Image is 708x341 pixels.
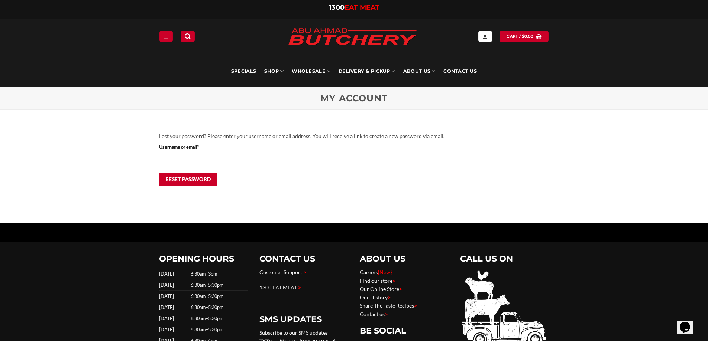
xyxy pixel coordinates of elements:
[522,34,534,39] bdi: 0.00
[360,325,449,336] h2: BE SOCIAL
[159,143,346,151] label: Username or email
[360,302,417,309] a: Share The Taste Recipes>
[259,269,302,275] a: Customer Support
[188,302,248,313] td: 6:30am–5:30pm
[478,31,492,42] a: Login
[159,268,188,279] td: [DATE]
[181,31,195,42] a: Search
[188,268,248,279] td: 6:30am–3pm
[677,311,701,334] iframe: chat widget
[188,279,248,291] td: 6:30am–5:30pm
[188,313,248,324] td: 6:30am–5:30pm
[460,253,549,264] h2: CALL US ON
[264,56,284,87] a: SHOP
[339,56,395,87] a: Delivery & Pickup
[159,302,188,313] td: [DATE]
[188,324,248,335] td: 6:30am–5:30pm
[360,253,449,264] h2: ABOUT US
[507,33,533,40] span: Cart /
[292,56,330,87] a: Wholesale
[414,302,417,309] span: >
[345,3,379,12] span: EAT MEAT
[500,31,549,42] a: View cart
[231,56,256,87] a: Specials
[360,269,392,275] a: Careers{New}
[159,93,549,104] h1: My Account
[259,253,349,264] h2: CONTACT US
[188,291,248,302] td: 6:30am–5:30pm
[259,284,297,291] a: 1300 EAT MEAT
[329,3,379,12] a: 1300EAT MEAT
[360,311,388,317] a: Contact us>
[159,31,173,42] a: Menu
[303,269,306,275] span: >
[399,286,402,292] span: >
[443,56,477,87] a: Contact Us
[360,278,395,284] a: Find our store>
[159,253,248,264] h2: OPENING HOURS
[159,173,218,186] button: Reset password
[360,286,402,292] a: Our Online Store>
[159,132,549,141] p: Lost your password? Please enter your username or email address. You will receive a link to creat...
[159,291,188,302] td: [DATE]
[403,56,435,87] a: About Us
[522,33,524,40] span: $
[385,311,388,317] span: >
[360,294,391,301] a: Our History>
[378,269,392,275] span: {New}
[392,278,395,284] span: >
[329,3,345,12] span: 1300
[259,314,349,325] h2: SMS UPDATES
[298,284,301,291] span: >
[159,279,188,291] td: [DATE]
[159,313,188,324] td: [DATE]
[388,294,391,301] span: >
[159,324,188,335] td: [DATE]
[282,23,423,51] img: Abu Ahmad Butchery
